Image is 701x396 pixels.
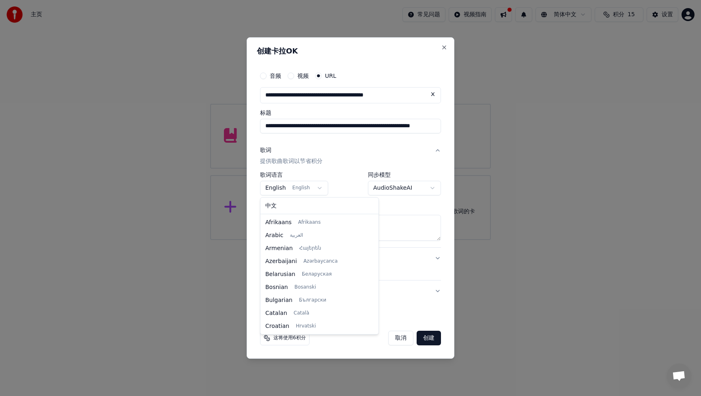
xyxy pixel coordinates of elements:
[295,284,316,290] span: Bosanski
[265,270,295,278] span: Belarusian
[265,202,277,210] span: 中文
[265,309,287,317] span: Catalan
[299,297,326,303] span: Български
[302,271,332,277] span: Беларуская
[294,310,309,316] span: Català
[265,296,292,304] span: Bulgarian
[290,232,303,238] span: العربية
[265,218,292,226] span: Afrikaans
[299,245,321,251] span: Հայերեն
[265,257,297,265] span: Azerbaijani
[296,323,316,329] span: Hrvatski
[265,283,288,291] span: Bosnian
[265,244,293,252] span: Armenian
[298,219,321,225] span: Afrikaans
[265,231,283,239] span: Arabic
[265,322,289,330] span: Croatian
[303,258,338,264] span: Azərbaycanca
